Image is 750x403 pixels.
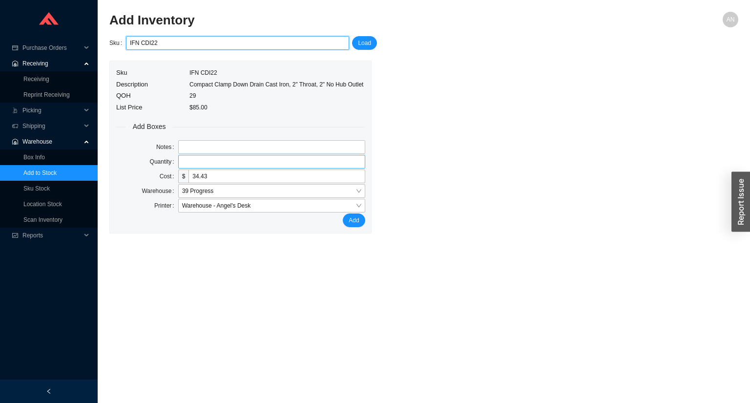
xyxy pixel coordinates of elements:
span: Purchase Orders [22,40,81,56]
label: Sku [109,36,126,50]
label: Notes [156,140,178,154]
a: Scan Inventory [23,216,62,223]
label: Printer [154,199,178,212]
span: Warehouse - Angel's Desk [182,199,361,212]
a: Receiving [23,76,49,83]
span: Shipping [22,118,81,134]
span: Add [349,215,359,225]
span: AN [727,12,735,27]
td: $85.00 [189,102,364,113]
span: Reports [22,228,81,243]
a: Box Info [23,154,45,161]
h2: Add Inventory [109,12,581,29]
label: Cost [160,170,178,183]
span: Receiving [22,56,81,71]
label: Quantity [150,155,178,169]
td: 29 [189,90,364,102]
span: Warehouse [22,134,81,149]
span: fund [12,233,19,238]
td: Description [116,79,189,90]
a: Reprint Receiving [23,91,70,98]
td: Compact Clamp Down Drain Cast Iron, 2" Throat, 2" No Hub Outlet [189,79,364,90]
label: Warehouse [142,184,178,198]
span: $ [178,170,189,183]
span: Picking [22,103,81,118]
span: Add Boxes [126,121,173,132]
span: 39 Progress [182,185,361,197]
button: Add [343,213,365,227]
td: List Price [116,102,189,113]
a: Location Stock [23,201,62,208]
td: IFN CDI22 [189,67,364,79]
td: Sku [116,67,189,79]
td: QOH [116,90,189,102]
span: left [46,388,52,394]
span: credit-card [12,45,19,51]
a: Add to Stock [23,170,57,176]
span: Load [358,38,371,48]
button: Load [352,36,377,50]
a: Sku Stock [23,185,50,192]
